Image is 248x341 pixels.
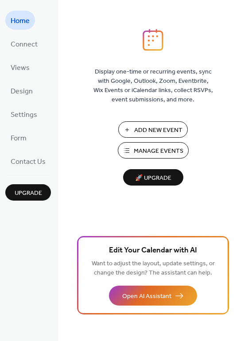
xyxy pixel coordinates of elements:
[11,61,30,75] span: Views
[11,14,30,28] span: Home
[11,155,46,169] span: Contact Us
[109,244,197,257] span: Edit Your Calendar with AI
[11,38,38,51] span: Connect
[5,151,51,170] a: Contact Us
[122,292,171,301] span: Open AI Assistant
[5,11,35,30] a: Home
[93,67,213,105] span: Display one-time or recurring events, sync with Google, Outlook, Zoom, Eventbrite, Wix Events or ...
[92,258,215,279] span: Want to adjust the layout, update settings, or change the design? The assistant can help.
[143,29,163,51] img: logo_icon.svg
[11,85,33,98] span: Design
[5,81,38,100] a: Design
[11,108,37,122] span: Settings
[134,126,182,135] span: Add New Event
[5,105,43,124] a: Settings
[118,142,189,159] button: Manage Events
[128,172,178,184] span: 🚀 Upgrade
[118,121,188,138] button: Add New Event
[5,128,32,147] a: Form
[5,58,35,77] a: Views
[5,34,43,53] a: Connect
[134,147,183,156] span: Manage Events
[5,184,51,201] button: Upgrade
[11,132,27,145] span: Form
[15,189,42,198] span: Upgrade
[109,286,197,306] button: Open AI Assistant
[123,169,183,186] button: 🚀 Upgrade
